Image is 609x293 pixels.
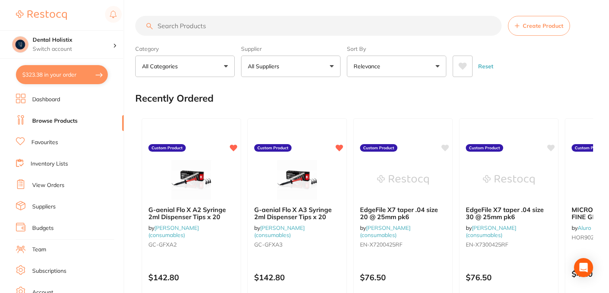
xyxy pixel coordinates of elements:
[271,160,323,200] img: G-aenial Flo X A3 Syringe 2ml Dispenser Tips x 20
[241,56,340,77] button: All Suppliers
[347,45,446,52] label: Sort By
[254,206,340,221] b: G-aenial Flo X A3 Syringe 2ml Dispenser Tips x 20
[135,56,235,77] button: All Categories
[466,273,552,282] p: $76.50
[254,224,305,239] a: [PERSON_NAME] (consumables)
[360,144,397,152] label: Custom Product
[523,23,563,29] span: Create Product
[148,224,199,239] span: by
[360,273,446,282] p: $76.50
[254,273,340,282] p: $142.80
[148,241,234,248] small: GC-GFXA2
[32,96,60,104] a: Dashboard
[466,224,516,239] a: [PERSON_NAME] (consumables)
[135,16,502,36] input: Search Products
[32,246,46,254] a: Team
[466,224,516,239] span: by
[32,203,56,211] a: Suppliers
[574,258,593,277] div: Open Intercom Messenger
[572,144,609,152] label: Custom Product
[248,62,282,70] p: All Suppliers
[135,93,214,104] h2: Recently Ordered
[135,45,235,52] label: Category
[32,181,64,189] a: View Orders
[32,117,78,125] a: Browse Products
[360,224,411,239] a: [PERSON_NAME] (consumables)
[360,206,446,221] b: EdgeFile X7 taper .04 size 20 @ 25mm pk6
[354,62,383,70] p: Relevance
[254,224,305,239] span: by
[508,16,570,36] button: Create Product
[466,206,552,221] b: EdgeFile X7 taper .04 size 30 @ 25mm pk6
[148,144,186,152] label: Custom Product
[148,273,234,282] p: $142.80
[360,241,446,248] small: EN-X7200425RF
[12,37,28,52] img: Dental Holistix
[31,160,68,168] a: Inventory Lists
[476,56,496,77] button: Reset
[16,10,67,20] img: Restocq Logo
[33,45,113,53] p: Switch account
[483,160,535,200] img: EdgeFile X7 taper .04 size 30 @ 25mm pk6
[165,160,217,200] img: G-aenial Flo X A2 Syringe 2ml Dispenser Tips x 20
[16,65,108,84] button: $323.38 in your order
[33,36,113,44] h4: Dental Holistix
[347,56,446,77] button: Relevance
[16,6,67,24] a: Restocq Logo
[148,206,234,221] b: G-aenial Flo X A2 Syringe 2ml Dispenser Tips x 20
[32,267,66,275] a: Subscriptions
[377,160,429,200] img: EdgeFile X7 taper .04 size 20 @ 25mm pk6
[466,144,503,152] label: Custom Product
[241,45,340,52] label: Supplier
[142,62,181,70] p: All Categories
[32,224,54,232] a: Budgets
[254,144,292,152] label: Custom Product
[31,139,58,146] a: Favourites
[466,241,552,248] small: EN-X7300425RF
[360,224,411,239] span: by
[254,241,340,248] small: GC-GFXA3
[148,224,199,239] a: [PERSON_NAME] (consumables)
